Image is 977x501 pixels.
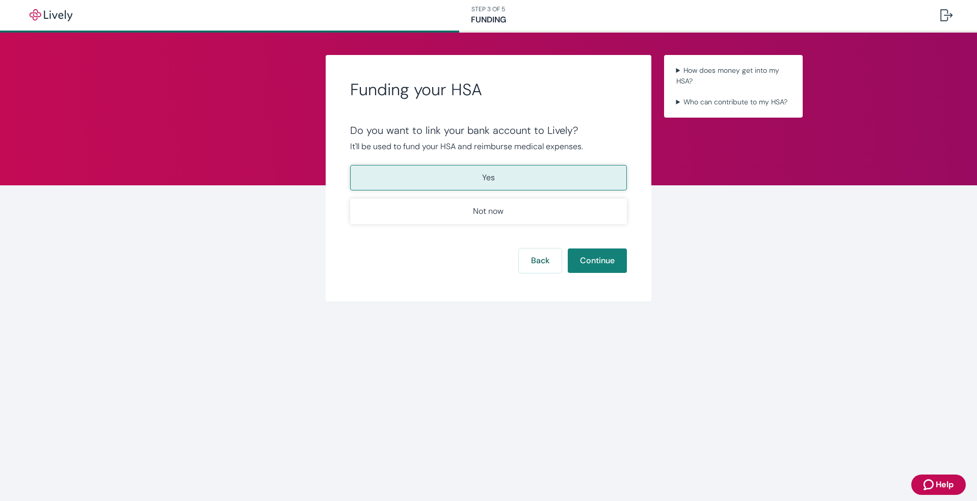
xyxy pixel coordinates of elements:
[482,172,495,184] p: Yes
[932,3,961,27] button: Log out
[350,124,627,136] div: Do you want to link your bank account to Lively?
[519,248,562,273] button: Back
[350,79,627,100] h2: Funding your HSA
[672,63,795,89] summary: How does money get into my HSA?
[350,141,627,153] p: It'll be used to fund your HSA and reimburse medical expenses.
[350,199,627,224] button: Not now
[22,9,80,21] img: Lively
[936,479,954,491] span: Help
[568,248,627,273] button: Continue
[473,205,504,217] p: Not now
[911,475,966,495] button: Zendesk support iconHelp
[672,95,795,109] summary: Who can contribute to my HSA?
[350,165,627,190] button: Yes
[923,479,936,491] svg: Zendesk support icon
